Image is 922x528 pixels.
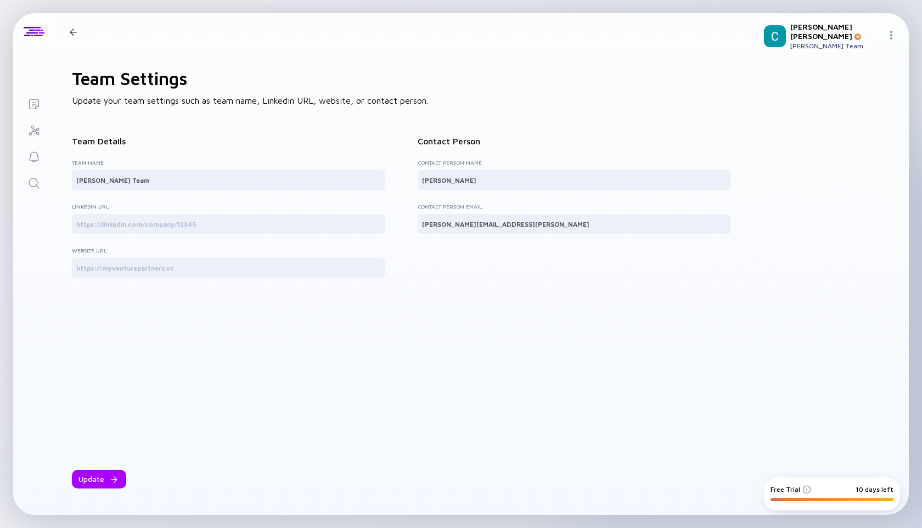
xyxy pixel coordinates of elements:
a: Search [13,169,54,195]
h1: Team Settings [72,68,738,89]
label: Team Name [72,159,385,166]
img: Chirag Profile Picture [764,25,786,47]
input: mail@gmail.com [422,218,726,229]
label: Website URL [72,247,385,254]
label: Contact Person Name [418,159,730,166]
div: Contact Person [418,136,730,146]
div: Team Details [72,136,385,146]
input: https://myventurepartners.vc [76,262,380,273]
div: Update your team settings such as team name, Linkedin URL, website, or contact person. [54,50,755,515]
input: My Venture Partners [76,175,380,186]
button: Update [72,470,126,488]
input: https://linkedin.com/company/12345 [76,218,380,229]
a: Investor Map [13,116,54,143]
label: Linkedin URL [72,203,385,210]
div: [PERSON_NAME] Team [790,42,882,50]
input: Jane Smith [422,175,726,186]
div: Free Trial [771,485,811,493]
div: [PERSON_NAME] [PERSON_NAME] [790,22,882,41]
a: Reminders [13,143,54,169]
label: Contact Person Email [418,203,730,210]
div: 10 days left [856,485,893,493]
img: Menu [887,31,896,40]
a: Lists [13,90,54,116]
